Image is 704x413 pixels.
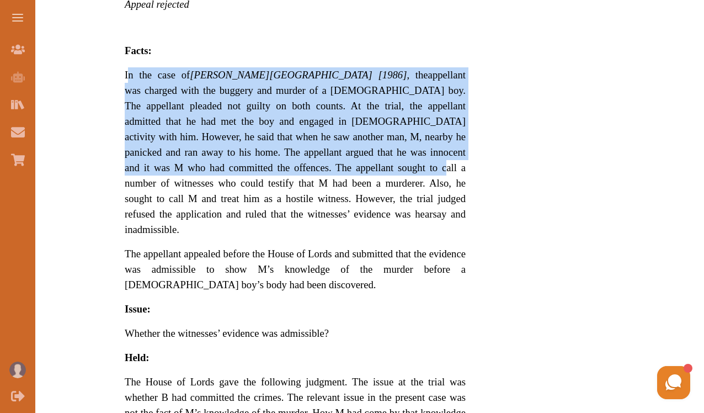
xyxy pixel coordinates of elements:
[125,352,150,363] strong: Held:
[9,362,26,378] img: User profile
[125,248,466,290] span: The appellant appealed before the House of Lords and submitted that the evidence was admissible t...
[407,69,428,81] span: , the
[125,45,152,56] strong: Facts:
[125,303,151,315] strong: Issue:
[125,327,329,339] span: Whether the witnesses’ evidence was admissible?
[125,69,190,81] span: In the case of
[190,69,407,81] span: [PERSON_NAME][GEOGRAPHIC_DATA] [1986]
[439,363,693,402] iframe: HelpCrunch
[125,69,466,235] span: appellant was charged with the buggery and murder of a [DEMOGRAPHIC_DATA] boy. The appellant plea...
